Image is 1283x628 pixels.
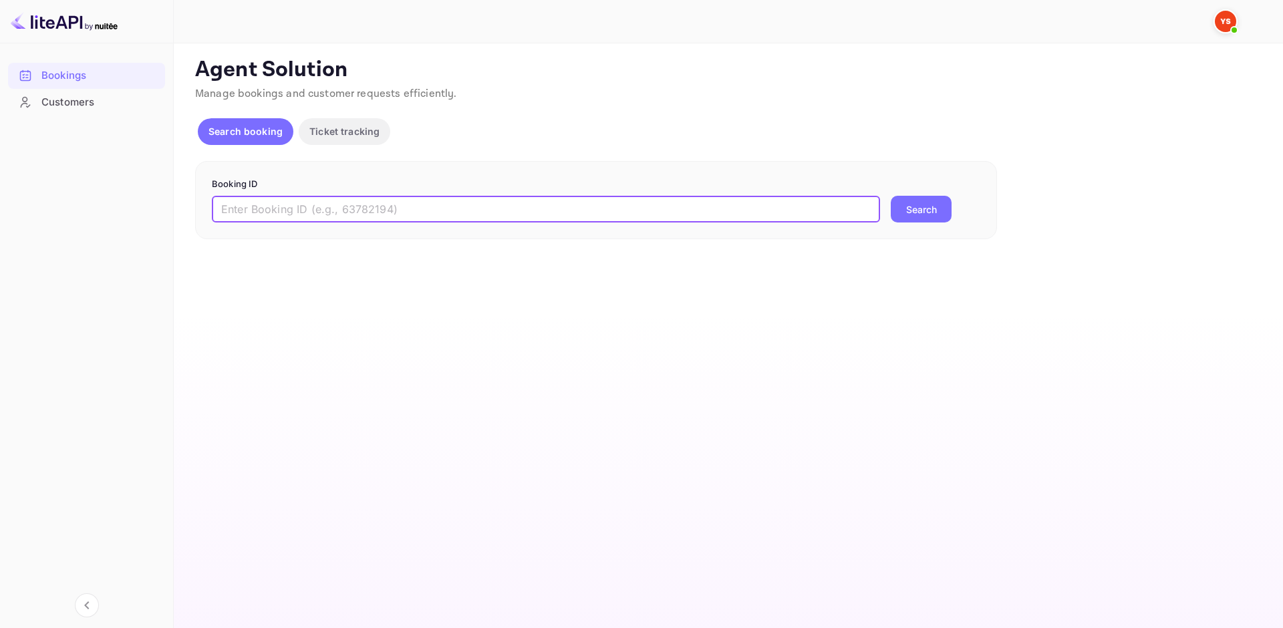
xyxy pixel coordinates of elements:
[309,124,380,138] p: Ticket tracking
[891,196,952,222] button: Search
[195,87,457,101] span: Manage bookings and customer requests efficiently.
[1215,11,1236,32] img: Yandex Support
[8,63,165,89] div: Bookings
[11,11,118,32] img: LiteAPI logo
[212,178,980,191] p: Booking ID
[8,63,165,88] a: Bookings
[8,90,165,116] div: Customers
[195,57,1259,84] p: Agent Solution
[8,90,165,114] a: Customers
[212,196,880,222] input: Enter Booking ID (e.g., 63782194)
[208,124,283,138] p: Search booking
[41,95,158,110] div: Customers
[75,593,99,617] button: Collapse navigation
[41,68,158,84] div: Bookings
